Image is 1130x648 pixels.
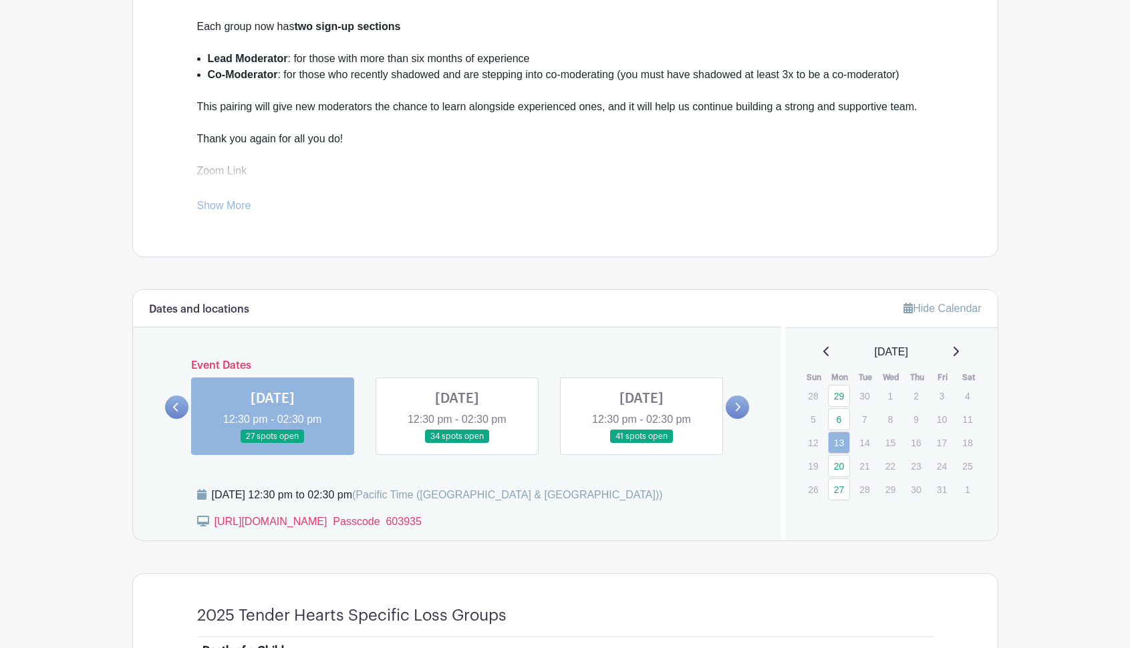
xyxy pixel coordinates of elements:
[208,51,934,67] li: : for those with more than six months of experience
[212,487,663,503] div: [DATE] 12:30 pm to 02:30 pm
[827,371,853,384] th: Mon
[828,478,850,500] a: 27
[904,371,930,384] th: Thu
[802,385,824,406] p: 28
[802,409,824,430] p: 5
[930,371,956,384] th: Fri
[879,409,901,430] p: 8
[905,409,927,430] p: 9
[208,53,288,64] strong: Lead Moderator
[208,67,934,99] li: : for those who recently shadowed and are stepping into co-moderating (you must have shadowed at ...
[853,385,875,406] p: 30
[197,606,507,625] h4: 2025 Tender Hearts Specific Loss Groups
[197,99,934,211] div: This pairing will give new moderators the chance to learn alongside experienced ones, and it will...
[879,371,905,384] th: Wed
[956,371,982,384] th: Sat
[853,371,879,384] th: Tue
[875,344,908,360] span: [DATE]
[828,408,850,430] a: 6
[802,479,824,500] p: 26
[853,456,875,476] p: 21
[956,385,978,406] p: 4
[931,456,953,476] p: 24
[931,432,953,453] p: 17
[956,432,978,453] p: 18
[188,359,726,372] h6: Event Dates
[931,409,953,430] p: 10
[931,385,953,406] p: 3
[352,489,663,500] span: (Pacific Time ([GEOGRAPHIC_DATA] & [GEOGRAPHIC_DATA]))
[853,409,875,430] p: 7
[905,385,927,406] p: 2
[802,456,824,476] p: 19
[801,371,827,384] th: Sun
[828,455,850,477] a: 20
[208,69,278,80] strong: Co-Moderator
[905,432,927,453] p: 16
[879,432,901,453] p: 15
[149,303,249,316] h6: Dates and locations
[828,432,850,454] a: 13
[956,409,978,430] p: 11
[215,516,422,527] a: [URL][DOMAIN_NAME] Passcode 603935
[802,432,824,453] p: 12
[828,385,850,407] a: 29
[294,21,400,32] strong: two sign-up sections
[903,303,981,314] a: Hide Calendar
[197,19,934,51] div: Each group now has
[905,456,927,476] p: 23
[853,432,875,453] p: 14
[879,456,901,476] p: 22
[197,200,251,216] a: Show More
[879,479,901,500] p: 29
[879,385,901,406] p: 1
[956,479,978,500] p: 1
[905,479,927,500] p: 30
[197,181,310,192] a: [URL][DOMAIN_NAME]
[956,456,978,476] p: 25
[931,479,953,500] p: 31
[853,479,875,500] p: 28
